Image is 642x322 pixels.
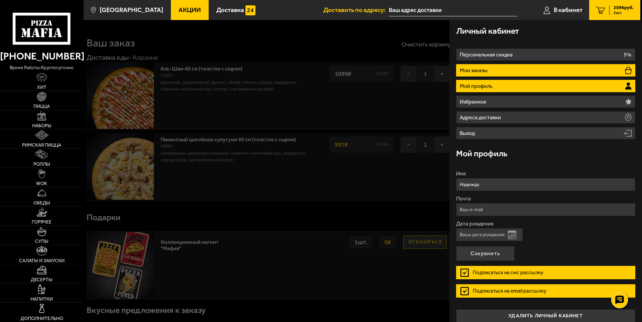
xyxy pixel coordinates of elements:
p: Выход [460,131,476,136]
span: Супы [35,239,48,244]
span: WOK [36,181,47,186]
p: Избранное [460,99,488,105]
input: Ваша дата рождения [456,228,523,241]
label: Почта [456,196,635,201]
span: Доставить по адресу: [323,7,389,13]
span: 2 шт. [614,11,634,15]
img: 15daf4d41897b9f0e9f617042186c801.svg [245,5,255,15]
span: Дополнительно [20,316,63,321]
span: Пицца [33,104,50,109]
span: Десерты [31,277,52,282]
h3: Мой профиль [456,149,507,158]
span: Роллы [33,162,50,166]
p: Адреса доставки [460,115,503,120]
label: Подписаться на смс рассылку [456,266,635,279]
span: Акции [179,7,201,13]
span: Напитки [30,297,53,301]
span: [GEOGRAPHIC_DATA] [100,7,163,13]
button: Открыть календарь [508,230,516,239]
p: 5% [624,52,631,57]
input: Ваш e-mail [456,203,635,216]
h3: Личный кабинет [456,27,519,35]
p: Мои заказы [460,68,489,73]
span: Горячее [32,219,51,224]
p: Персональная скидка [460,52,514,57]
p: Мой профиль [460,84,494,89]
span: проспект Обуховской Обороны, 54 [389,4,517,16]
input: Ваш адрес доставки [389,4,517,16]
span: Хит [37,85,46,90]
span: Доставка [216,7,244,13]
input: Ваше имя [456,178,635,191]
label: Имя [456,171,635,176]
span: 2096 руб. [614,5,634,10]
span: В кабинет [554,7,582,13]
label: Дата рождения [456,221,635,226]
span: Салаты и закуски [19,258,65,263]
label: Подписаться на email рассылку [456,284,635,298]
button: Сохранить [456,246,515,261]
span: Обеды [33,200,50,205]
span: Наборы [32,123,51,128]
span: Римская пицца [22,143,61,147]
